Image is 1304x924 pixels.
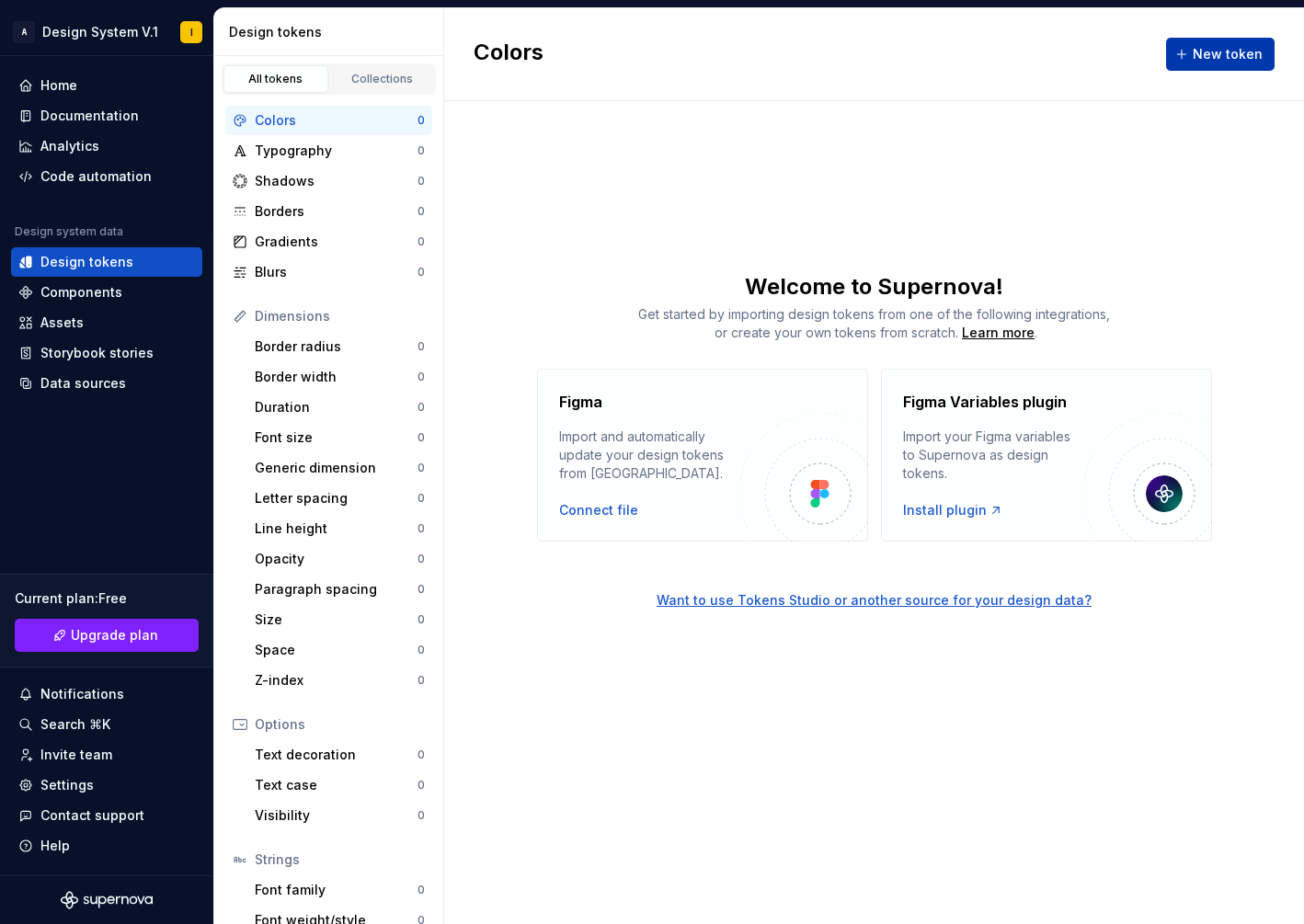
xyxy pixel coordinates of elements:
[15,619,199,652] button: Upgrade plan
[255,580,418,599] div: Paragraph spacing
[225,136,432,165] a: Typography0
[559,428,739,483] div: Import and automatically update your design tokens from [GEOGRAPHIC_DATA].
[247,423,432,452] a: Font size0
[11,308,202,337] a: Assets
[61,891,153,909] svg: Supernova Logo
[40,107,139,125] div: Documentation
[255,776,418,794] div: Text case
[255,337,418,356] div: Border radius
[418,113,425,128] div: 0
[225,106,432,135] a: Colors0
[11,679,202,709] button: Notifications
[255,641,418,659] div: Space
[40,76,77,95] div: Home
[559,501,638,519] button: Connect file
[418,370,425,384] div: 0
[255,263,418,281] div: Blurs
[418,461,425,475] div: 0
[444,272,1304,302] div: Welcome to Supernova!
[418,883,425,897] div: 0
[229,23,436,41] div: Design tokens
[255,368,418,386] div: Border width
[225,227,432,257] a: Gradients0
[255,519,418,538] div: Line height
[247,635,432,665] a: Space0
[255,610,418,629] div: Size
[418,808,425,823] div: 0
[247,484,432,513] a: Letter spacing0
[418,521,425,536] div: 0
[255,806,418,825] div: Visibility
[418,747,425,762] div: 0
[255,715,425,734] div: Options
[40,314,84,332] div: Assets
[247,544,432,574] a: Opacity0
[247,801,432,830] a: Visibility0
[962,324,1035,342] a: Learn more
[225,197,432,226] a: Borders0
[11,131,202,161] a: Analytics
[247,393,432,422] a: Duration0
[255,850,425,869] div: Strings
[42,23,158,41] div: Design System V.1
[418,339,425,354] div: 0
[657,591,1092,610] button: Want to use Tokens Studio or another source for your design data?
[418,778,425,793] div: 0
[11,831,202,861] button: Help
[418,400,425,415] div: 0
[11,338,202,368] a: Storybook stories
[40,806,144,825] div: Contact support
[1166,38,1275,71] button: New token
[418,552,425,566] div: 0
[225,257,432,287] a: Blurs0
[4,12,210,51] button: ADesign System V.1I
[444,542,1304,610] a: Want to use Tokens Studio or another source for your design data?
[418,612,425,627] div: 0
[247,453,432,483] a: Generic dimension0
[418,643,425,657] div: 0
[337,72,429,86] div: Collections
[11,369,202,398] a: Data sources
[255,398,418,416] div: Duration
[230,72,322,86] div: All tokens
[40,253,133,271] div: Design tokens
[71,626,158,645] span: Upgrade plan
[255,489,418,508] div: Letter spacing
[418,265,425,279] div: 0
[11,162,202,191] a: Code automation
[903,391,1067,413] h4: Figma Variables plugin
[40,746,112,764] div: Invite team
[40,685,124,703] div: Notifications
[40,837,70,855] div: Help
[255,202,418,221] div: Borders
[255,671,418,690] div: Z-index
[40,344,154,362] div: Storybook stories
[255,459,418,477] div: Generic dimension
[418,491,425,506] div: 0
[255,881,418,899] div: Font family
[418,430,425,445] div: 0
[247,362,432,392] a: Border width0
[40,776,94,794] div: Settings
[247,666,432,695] a: Z-index0
[247,514,432,543] a: Line height0
[11,770,202,800] a: Settings
[418,234,425,249] div: 0
[15,224,123,239] div: Design system data
[255,172,418,190] div: Shadows
[11,247,202,277] a: Design tokens
[11,740,202,770] a: Invite team
[903,501,1003,519] a: Install plugin
[255,307,425,325] div: Dimensions
[190,25,193,40] div: I
[255,428,418,447] div: Font size
[15,589,199,608] div: Current plan : Free
[903,428,1083,483] div: Import your Figma variables to Supernova as design tokens.
[40,137,99,155] div: Analytics
[247,770,432,800] a: Text case0
[247,575,432,604] a: Paragraph spacing0
[418,204,425,219] div: 0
